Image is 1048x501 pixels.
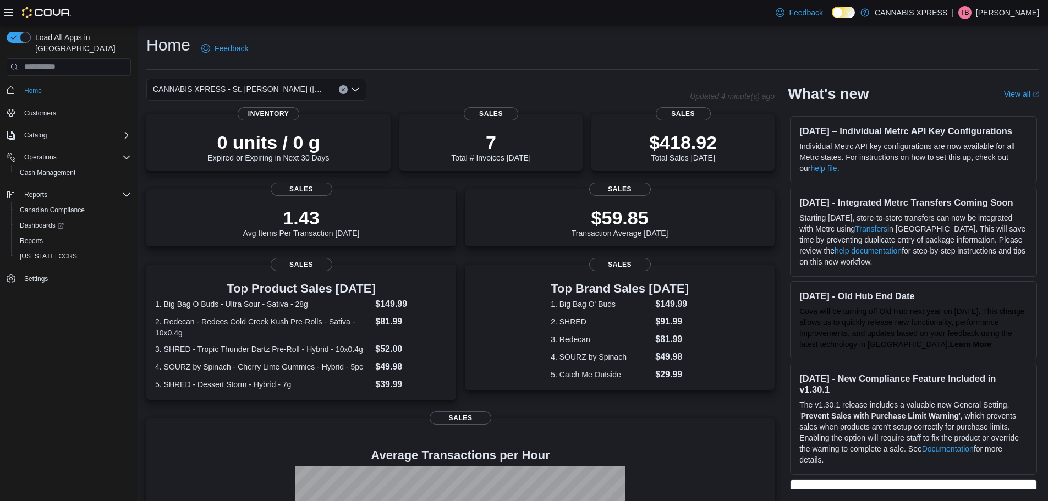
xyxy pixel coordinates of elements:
[243,207,360,238] div: Avg Items Per Transaction [DATE]
[551,299,651,310] dt: 1. Big Bag O' Buds
[375,360,447,373] dd: $49.98
[375,343,447,356] dd: $52.00
[208,131,330,153] p: 0 units / 0 g
[799,373,1028,395] h3: [DATE] - New Compliance Feature Included in v1.30.1
[551,334,651,345] dt: 3. Redecan
[20,106,131,120] span: Customers
[351,85,360,94] button: Open list of options
[464,107,519,120] span: Sales
[215,43,248,54] span: Feedback
[197,37,253,59] a: Feedback
[11,249,135,264] button: [US_STATE] CCRS
[375,315,447,328] dd: $81.99
[875,6,947,19] p: CANNABIS XPRESS
[155,344,371,355] dt: 3. SHRED - Tropic Thunder Dartz Pre-Roll - Hybrid - 10x0.4g
[2,82,135,98] button: Home
[271,258,332,271] span: Sales
[572,207,668,229] p: $59.85
[572,207,668,238] div: Transaction Average [DATE]
[11,233,135,249] button: Reports
[551,282,689,295] h3: Top Brand Sales [DATE]
[451,131,530,162] div: Total # Invoices [DATE]
[976,6,1039,19] p: [PERSON_NAME]
[799,125,1028,136] h3: [DATE] – Individual Metrc API Key Configurations
[810,164,837,173] a: help file
[20,252,77,261] span: [US_STATE] CCRS
[24,274,48,283] span: Settings
[589,258,651,271] span: Sales
[20,129,51,142] button: Catalog
[2,271,135,287] button: Settings
[832,7,855,18] input: Dark Mode
[24,131,47,140] span: Catalog
[20,188,52,201] button: Reports
[339,85,348,94] button: Clear input
[855,224,887,233] a: Transfers
[958,6,972,19] div: Tristin Barr
[15,203,89,217] a: Canadian Compliance
[24,86,42,95] span: Home
[24,190,47,199] span: Reports
[20,188,131,201] span: Reports
[155,361,371,372] dt: 4. SOURZ by Spinach - Cherry Lime Gummies - Hybrid - 5pc
[20,84,131,97] span: Home
[22,7,71,18] img: Cova
[243,207,360,229] p: 1.43
[20,107,61,120] a: Customers
[155,449,766,462] h4: Average Transactions per Hour
[15,219,68,232] a: Dashboards
[31,32,131,54] span: Load All Apps in [GEOGRAPHIC_DATA]
[11,165,135,180] button: Cash Management
[655,350,689,364] dd: $49.98
[655,333,689,346] dd: $81.99
[15,166,131,179] span: Cash Management
[24,153,57,162] span: Operations
[146,34,190,56] h1: Home
[551,369,651,380] dt: 5. Catch Me Outside
[451,131,530,153] p: 7
[20,168,75,177] span: Cash Management
[155,282,447,295] h3: Top Product Sales [DATE]
[799,197,1028,208] h3: [DATE] - Integrated Metrc Transfers Coming Soon
[801,411,959,420] strong: Prevent Sales with Purchase Limit Warning
[11,202,135,218] button: Canadian Compliance
[15,166,80,179] a: Cash Management
[799,141,1028,174] p: Individual Metrc API key configurations are now available for all Metrc states. For instructions ...
[20,206,85,214] span: Canadian Compliance
[20,221,64,230] span: Dashboards
[11,218,135,233] a: Dashboards
[799,307,1024,349] span: Cova will be turning off Old Hub next year on [DATE]. This change allows us to quickly release ne...
[15,250,131,263] span: Washington CCRS
[2,150,135,165] button: Operations
[375,378,447,391] dd: $39.99
[155,316,371,338] dt: 2. Redecan - Redees Cold Creek Kush Pre-Rolls - Sativa - 10x0.4g
[20,151,131,164] span: Operations
[1033,91,1039,98] svg: External link
[656,107,711,120] span: Sales
[952,6,954,19] p: |
[20,272,131,285] span: Settings
[789,7,822,18] span: Feedback
[15,250,81,263] a: [US_STATE] CCRS
[551,351,651,362] dt: 4. SOURZ by Spinach
[771,2,827,24] a: Feedback
[799,399,1028,465] p: The v1.30.1 release includes a valuable new General Setting, ' ', which prevents sales when produ...
[375,298,447,311] dd: $149.99
[2,105,135,121] button: Customers
[655,298,689,311] dd: $149.99
[15,234,47,247] a: Reports
[690,92,775,101] p: Updated 4 minute(s) ago
[208,131,330,162] div: Expired or Expiring in Next 30 Days
[155,379,371,390] dt: 5. SHRED - Dessert Storm - Hybrid - 7g
[551,316,651,327] dt: 2. SHRED
[1004,90,1039,98] a: View allExternal link
[950,340,991,349] a: Learn More
[922,444,974,453] a: Documentation
[2,128,135,143] button: Catalog
[430,411,491,425] span: Sales
[15,203,131,217] span: Canadian Compliance
[20,151,61,164] button: Operations
[20,272,52,285] a: Settings
[271,183,332,196] span: Sales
